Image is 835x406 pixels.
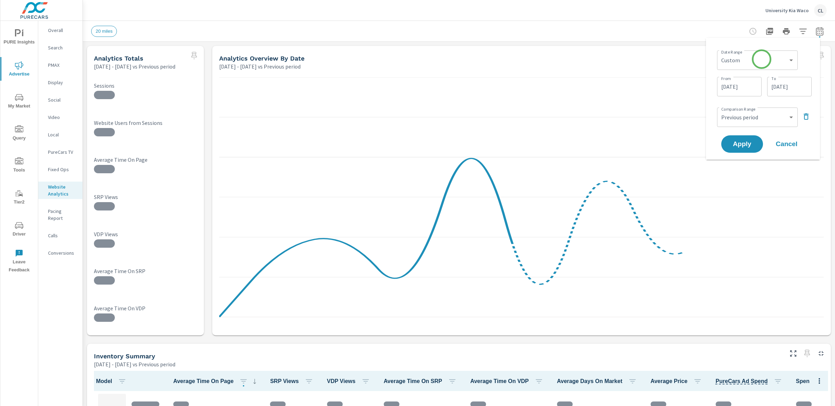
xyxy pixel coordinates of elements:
h5: Analytics Overview By Date [219,55,304,62]
span: Select a preset date range to save this widget [189,50,200,61]
button: Cancel [766,135,808,153]
span: PURE Insights [2,29,36,46]
p: VDP Views [94,231,197,238]
span: Leave Feedback [2,249,36,274]
p: [DATE] - [DATE] vs Previous period [94,360,175,368]
div: CL [814,4,827,17]
div: Fixed Ops [38,164,82,175]
div: Pacing Report [38,206,82,223]
p: Calls [48,232,77,239]
span: PureCars Ad Spend [716,377,785,385]
span: Average Days On Market [557,377,639,385]
button: Print Report [779,24,793,38]
div: Display [38,77,82,88]
p: Pacing Report [48,208,77,222]
span: Average Time On VDP [470,377,546,385]
span: Average Time On Page [173,377,259,385]
p: Local [48,131,77,138]
p: Website Analytics [48,183,77,197]
p: SRP Views [94,193,197,200]
h5: Inventory Summary [94,352,155,360]
p: Conversions [48,249,77,256]
span: Tier2 [2,189,36,206]
span: My Market [2,93,36,110]
p: Sessions [94,82,197,89]
span: Average Price [651,377,705,385]
span: Cancel [773,141,801,147]
div: Social [38,95,82,105]
span: Select a preset date range to save this widget [802,348,813,359]
p: Average Time On SRP [94,268,197,274]
span: 20 miles [92,29,117,34]
p: PureCars TV [48,149,77,156]
p: Average Time On Page [94,156,197,163]
button: Apply [721,135,763,153]
p: Search [48,44,77,51]
p: Average Time On VDP [94,305,197,312]
span: Driver [2,221,36,238]
span: Average Time On SRP [384,377,459,385]
span: Tools [2,157,36,174]
div: Local [38,129,82,140]
div: Conversions [38,248,82,258]
div: Search [38,42,82,53]
button: Apply Filters [796,24,810,38]
button: "Export Report to PDF" [763,24,777,38]
h5: Analytics Totals [94,55,143,62]
div: Calls [38,230,82,241]
p: Social [48,96,77,103]
span: Advertise [2,61,36,78]
span: Select a preset date range to save this widget [816,50,827,61]
p: [DATE] - [DATE] vs Previous period [94,62,175,71]
div: Overall [38,25,82,35]
button: Select Date Range [813,24,827,38]
p: Overall [48,27,77,34]
span: Query [2,125,36,142]
div: Website Analytics [38,182,82,199]
span: Total cost of media for all PureCars channels for the selected dealership group over the selected... [716,377,768,385]
span: Apply [728,141,756,147]
div: Video [38,112,82,122]
span: VDP Views [327,377,373,385]
p: Website Users from Sessions [94,119,197,126]
div: nav menu [0,21,38,277]
p: Video [48,114,77,121]
p: University Kia Waco [765,7,809,14]
p: [DATE] - [DATE] vs Previous period [219,62,301,71]
button: Minimize Widget [816,348,827,359]
div: PureCars TV [38,147,82,157]
p: PMAX [48,62,77,69]
span: SRP Views [270,377,316,385]
span: Model [96,377,129,385]
p: Display [48,79,77,86]
p: Fixed Ops [48,166,77,173]
div: PMAX [38,60,82,70]
button: Make Fullscreen [788,348,799,359]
